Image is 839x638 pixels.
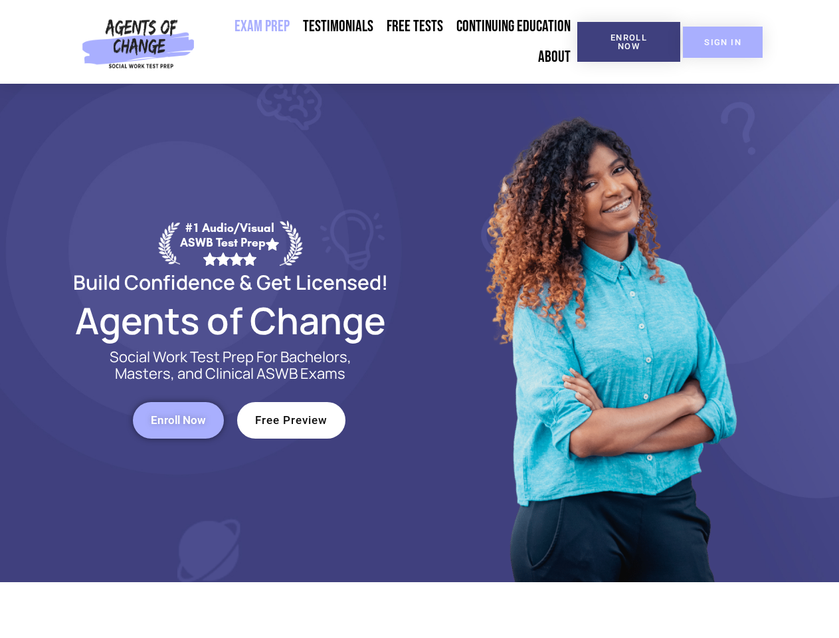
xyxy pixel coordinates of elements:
[683,27,763,58] a: SIGN IN
[296,11,380,42] a: Testimonials
[151,415,206,426] span: Enroll Now
[133,402,224,439] a: Enroll Now
[476,84,742,582] img: Website Image 1 (1)
[380,11,450,42] a: Free Tests
[41,272,420,292] h2: Build Confidence & Get Licensed!
[94,349,367,382] p: Social Work Test Prep For Bachelors, Masters, and Clinical ASWB Exams
[599,33,659,51] span: Enroll Now
[41,305,420,336] h2: Agents of Change
[255,415,327,426] span: Free Preview
[200,11,577,72] nav: Menu
[180,221,280,265] div: #1 Audio/Visual ASWB Test Prep
[531,42,577,72] a: About
[450,11,577,42] a: Continuing Education
[577,22,680,62] a: Enroll Now
[228,11,296,42] a: Exam Prep
[237,402,345,439] a: Free Preview
[704,38,741,47] span: SIGN IN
